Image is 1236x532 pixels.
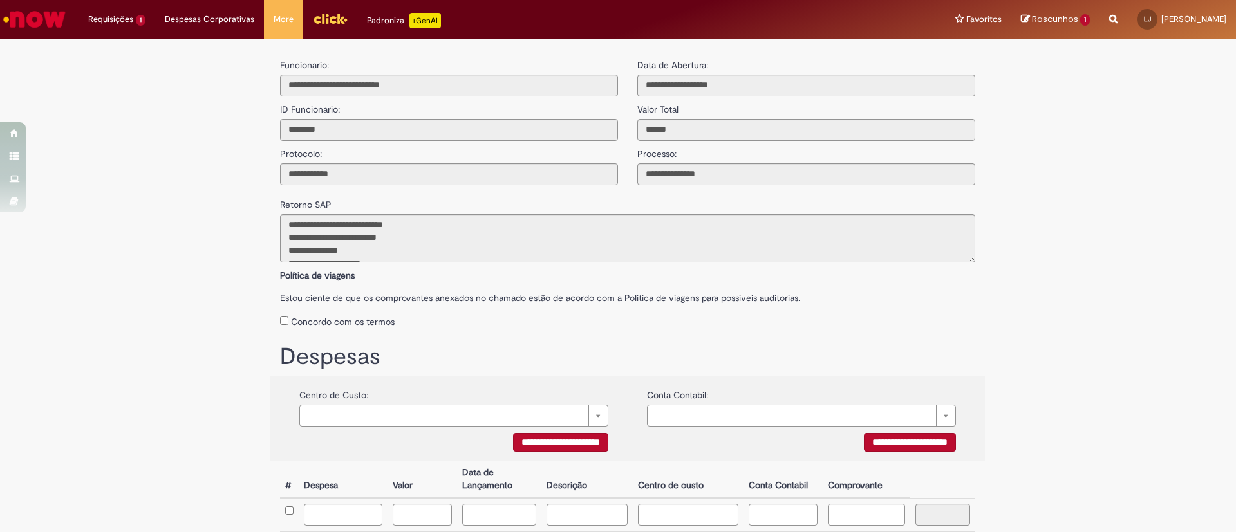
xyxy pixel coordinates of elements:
img: click_logo_yellow_360x200.png [313,9,348,28]
span: 1 [136,15,145,26]
p: +GenAi [409,13,441,28]
div: Padroniza [367,13,441,28]
span: Requisições [88,13,133,26]
b: Política de viagens [280,270,355,281]
a: Rascunhos [1021,14,1090,26]
label: Processo: [637,141,677,160]
th: Data de Lançamento [457,461,541,498]
label: Retorno SAP [280,192,332,211]
label: Concordo com os termos [291,315,395,328]
span: Rascunhos [1032,13,1078,25]
a: Limpar campo {0} [299,405,608,427]
span: 1 [1080,14,1090,26]
th: # [280,461,299,498]
span: More [274,13,294,26]
th: Conta Contabil [744,461,823,498]
a: Limpar campo {0} [647,405,956,427]
th: Despesa [299,461,388,498]
label: Valor Total [637,96,679,116]
label: Estou ciente de que os comprovantes anexados no chamado estão de acordo com a Politica de viagens... [280,285,975,304]
span: LJ [1144,15,1151,23]
th: Descrição [541,461,633,498]
th: Comprovante [823,461,910,498]
span: [PERSON_NAME] [1161,14,1226,24]
label: Data de Abertura: [637,59,708,71]
label: Centro de Custo: [299,382,368,401]
label: Funcionario: [280,59,329,71]
span: Despesas Corporativas [165,13,254,26]
img: ServiceNow [1,6,68,32]
span: Favoritos [966,13,1002,26]
label: ID Funcionario: [280,96,340,116]
label: Conta Contabil: [647,382,708,401]
th: Centro de custo [633,461,744,498]
th: Valor [388,461,457,498]
label: Protocolo: [280,141,322,160]
h1: Despesas [280,344,975,370]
